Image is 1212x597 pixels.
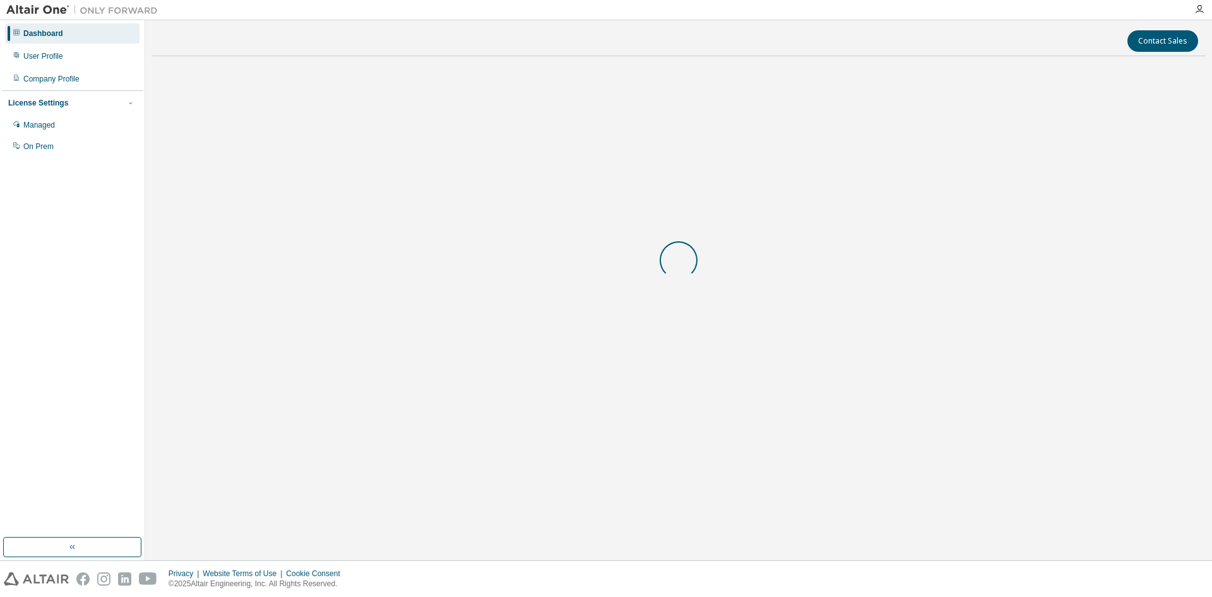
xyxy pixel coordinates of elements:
div: Website Terms of Use [203,569,286,579]
button: Contact Sales [1127,30,1198,52]
div: On Prem [23,142,54,152]
img: youtube.svg [139,572,157,586]
p: © 2025 Altair Engineering, Inc. All Rights Reserved. [169,579,348,589]
div: Company Profile [23,74,80,84]
div: Managed [23,120,55,130]
img: altair_logo.svg [4,572,69,586]
div: Privacy [169,569,203,579]
img: Altair One [6,4,164,16]
div: Dashboard [23,28,63,39]
div: Cookie Consent [286,569,347,579]
div: License Settings [8,98,68,108]
img: linkedin.svg [118,572,131,586]
div: User Profile [23,51,63,61]
img: instagram.svg [97,572,110,586]
img: facebook.svg [76,572,90,586]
